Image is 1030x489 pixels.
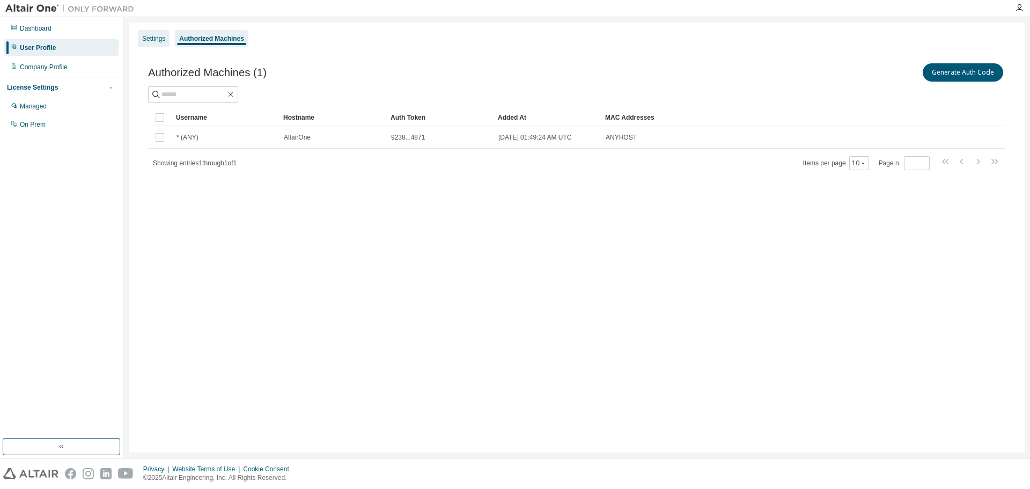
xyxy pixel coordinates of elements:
[803,156,869,170] span: Items per page
[3,468,58,479] img: altair_logo.svg
[179,34,244,43] div: Authorized Machines
[20,63,68,71] div: Company Profile
[391,133,425,142] span: 9238...4871
[879,156,930,170] span: Page n.
[176,109,275,126] div: Username
[243,465,295,473] div: Cookie Consent
[176,133,198,142] span: * (ANY)
[284,133,311,142] span: AltairOne
[606,133,637,142] span: ANYHOST
[20,120,46,129] div: On Prem
[498,133,572,142] span: [DATE] 01:49:24 AM UTC
[143,473,296,483] p: © 2025 Altair Engineering, Inc. All Rights Reserved.
[605,109,893,126] div: MAC Addresses
[83,468,94,479] img: instagram.svg
[153,159,237,167] span: Showing entries 1 through 1 of 1
[65,468,76,479] img: facebook.svg
[118,468,134,479] img: youtube.svg
[7,83,58,92] div: License Settings
[391,109,489,126] div: Auth Token
[142,34,165,43] div: Settings
[20,102,47,111] div: Managed
[20,43,56,52] div: User Profile
[498,109,597,126] div: Added At
[923,63,1003,82] button: Generate Auth Code
[172,465,243,473] div: Website Terms of Use
[20,24,51,33] div: Dashboard
[100,468,112,479] img: linkedin.svg
[143,465,172,473] div: Privacy
[5,3,139,14] img: Altair One
[283,109,382,126] div: Hostname
[148,67,267,79] span: Authorized Machines (1)
[852,159,866,167] button: 10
